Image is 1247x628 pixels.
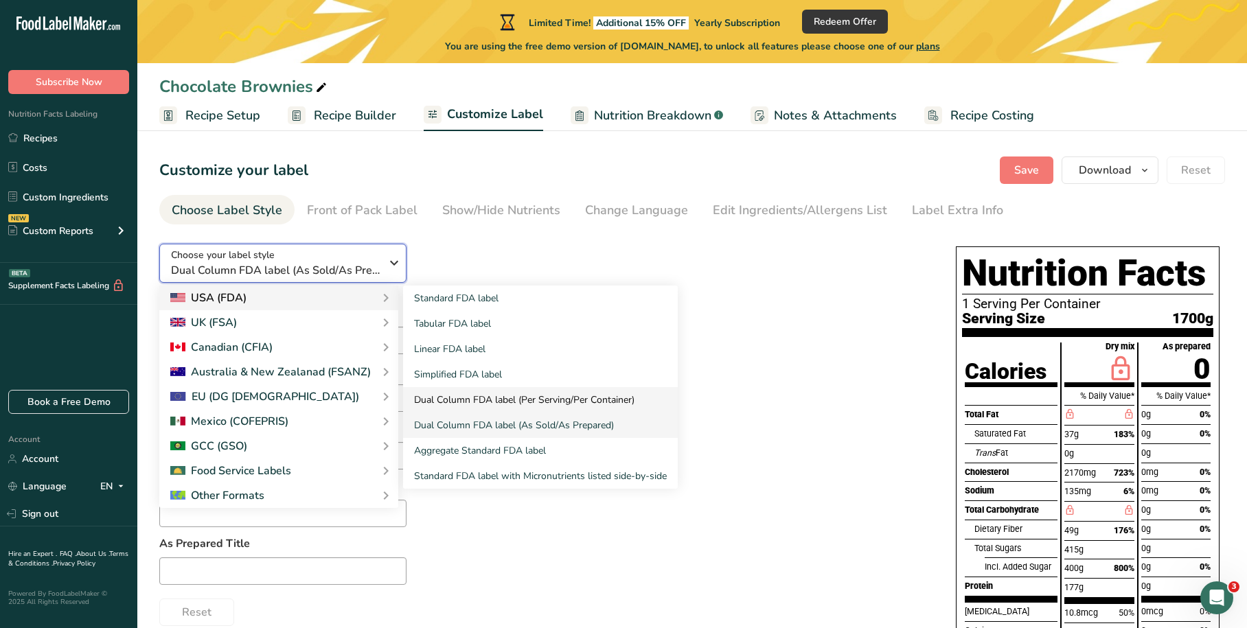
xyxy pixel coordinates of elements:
[1200,561,1211,572] span: 0%
[1167,156,1225,184] button: Reset
[8,474,67,498] a: Language
[594,106,711,125] span: Nutrition Breakdown
[1141,561,1151,572] span: 0g
[593,16,689,30] span: Additional 15% OFF
[1064,386,1134,406] div: % Daily Value*
[1181,162,1211,178] span: Reset
[1114,525,1134,535] span: 176%
[170,413,288,430] div: Mexico (COFEPRIS)
[1064,525,1079,535] span: 49g
[8,390,129,414] a: Book a Free Demo
[447,105,543,124] span: Customize Label
[442,201,560,220] div: Show/Hide Nutrients
[1062,156,1158,184] button: Download
[403,412,678,438] a: Dual Column FDA label (As Sold/As Prepared)
[1141,386,1211,406] div: % Daily Value*
[76,549,109,559] a: About Us .
[1064,467,1096,478] span: 2170mg
[424,99,543,132] a: Customize Label
[8,70,129,94] button: Subscribe Now
[403,362,678,387] a: Simplified FDA label
[403,311,678,336] a: Tabular FDA label
[1141,504,1151,515] span: 0g
[403,286,678,311] a: Standard FDA label
[974,424,1057,443] div: Saturated Fat
[159,100,260,131] a: Recipe Setup
[1106,342,1134,351] div: Dry mix
[1064,544,1084,555] span: 415g
[974,443,1057,463] div: Fat
[585,201,688,220] div: Change Language
[170,438,247,454] div: GCC (GSO)
[1014,162,1039,178] span: Save
[497,14,780,30] div: Limited Time!
[403,336,678,362] a: Linear FDA label
[1228,581,1239,592] span: 3
[1114,467,1134,478] span: 723%
[1123,486,1134,496] span: 6%
[965,463,1057,482] div: Cholesterol
[8,214,29,222] div: NEW
[159,74,330,99] div: Chocolate Brownies
[9,269,30,277] div: BETA
[974,447,996,458] i: Trans
[314,106,396,125] span: Recipe Builder
[694,16,780,30] span: Yearly Subscription
[1200,504,1211,515] span: 0%
[962,297,1213,311] p: 1 Serving Per Container
[8,549,128,568] a: Terms & Conditions .
[985,557,1057,577] div: Incl. Added Sugar
[1114,429,1134,439] span: 183%
[965,500,1057,520] div: Total Carbohydrate
[1200,581,1233,614] iframe: Intercom live chat
[1064,582,1084,592] span: 177g
[1079,162,1131,178] span: Download
[1064,429,1079,439] span: 37g
[1141,409,1151,419] span: 0g
[185,106,260,125] span: Recipe Setup
[965,360,1046,382] div: Calories
[170,487,264,504] div: Other Formats
[1000,156,1053,184] button: Save
[170,290,247,306] div: USA (FDA)
[912,201,1003,220] div: Label Extra Info
[974,520,1057,539] div: Dietary Fiber
[159,159,308,182] h1: Customize your label
[1064,563,1084,573] span: 400g
[802,10,888,34] button: Redeem Offer
[1172,311,1213,325] span: 1700g
[1141,447,1151,458] span: 0g
[965,405,1057,424] div: Total Fat
[159,535,407,552] label: As Prepared Title
[60,549,76,559] a: FAQ .
[962,311,1045,325] span: Serving Size
[1200,606,1211,616] span: 0%
[962,253,1213,294] h1: Nutrition Facts
[965,577,1057,596] div: Protein
[182,604,211,620] span: Reset
[170,463,291,479] div: Food Service Labels
[100,478,129,495] div: EN
[950,106,1034,125] span: Recipe Costing
[445,39,940,54] span: You are using the free demo version of [DOMAIN_NAME], to unlock all features please choose one of...
[924,100,1034,131] a: Recipe Costing
[171,248,275,262] span: Choose your label style
[288,100,396,131] a: Recipe Builder
[751,100,897,131] a: Notes & Attachments
[1141,524,1151,534] span: 0g
[916,40,940,53] span: plans
[1141,543,1151,553] span: 0g
[307,201,417,220] div: Front of Pack Label
[159,244,407,283] button: Choose your label style Dual Column FDA label (As Sold/As Prepared)
[1114,563,1134,573] span: 800%
[1141,606,1163,616] span: 0mcg
[1200,409,1211,419] span: 0%
[170,364,371,380] div: Australia & New Zealanad (FSANZ)
[170,314,237,331] div: UK (FSA)
[1141,485,1158,496] span: 0mg
[36,75,102,89] span: Subscribe Now
[8,549,57,559] a: Hire an Expert .
[1064,607,1098,618] span: 10.8mcg
[1141,428,1151,439] span: 0g
[1200,467,1211,477] span: 0%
